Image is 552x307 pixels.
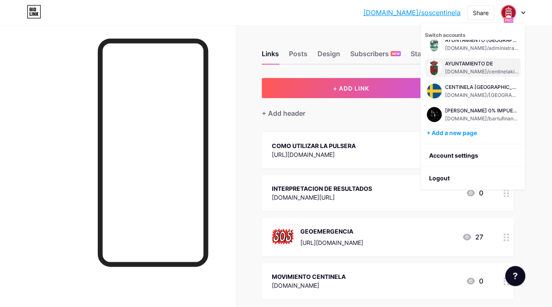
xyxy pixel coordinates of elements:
[473,8,489,17] div: Share
[300,227,363,236] div: GEOEMERGENCIA
[427,129,521,137] div: + Add a new page
[445,45,519,52] div: [DOMAIN_NAME]/administracionaglaya
[425,32,466,38] span: Switch accounts
[272,281,346,290] div: [DOMAIN_NAME]
[427,60,442,75] img: administracionaglaya
[502,6,515,19] img: administracionaglaya
[411,49,427,64] div: Stats
[272,150,356,159] div: [URL][DOMAIN_NAME]
[272,141,356,150] div: COMO UTILIZAR LA PULSERA
[289,49,307,64] div: Posts
[333,85,369,92] span: + ADD LINK
[272,184,372,193] div: INTERPRETACION DE RESULTADOS
[445,84,519,91] div: CENTINELA [GEOGRAPHIC_DATA]
[427,83,442,99] img: administracionaglaya
[462,232,483,242] div: 27
[445,37,519,44] div: AYUNTAMIENTO [GEOGRAPHIC_DATA][PERSON_NAME]
[272,272,346,281] div: MOVIMIENTO CENTINELA
[445,60,519,67] div: AYUNTAMIENTO DE
[466,276,483,286] div: 0
[427,107,442,122] img: administracionaglaya
[445,92,519,99] div: [DOMAIN_NAME]/[GEOGRAPHIC_DATA]
[445,107,519,114] div: [PERSON_NAME] 0% IMPUESTOS
[421,144,525,167] a: Account settings
[363,8,461,18] a: [DOMAIN_NAME]/soscentinela
[262,49,279,64] div: Links
[427,36,442,52] img: administracionaglaya
[318,49,340,64] div: Design
[300,238,363,247] div: [URL][DOMAIN_NAME]
[272,226,294,248] img: GEOEMERGENCIA
[421,167,525,190] li: Logout
[392,51,400,56] span: NEW
[272,193,372,202] div: [DOMAIN_NAME][URL]
[262,108,305,118] div: + Add header
[262,78,440,98] button: + ADD LINK
[466,188,483,198] div: 0
[445,115,519,122] div: [DOMAIN_NAME]/bartufinanzas
[350,49,401,64] div: Subscribers
[445,68,519,75] div: [DOMAIN_NAME]/centinelakids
